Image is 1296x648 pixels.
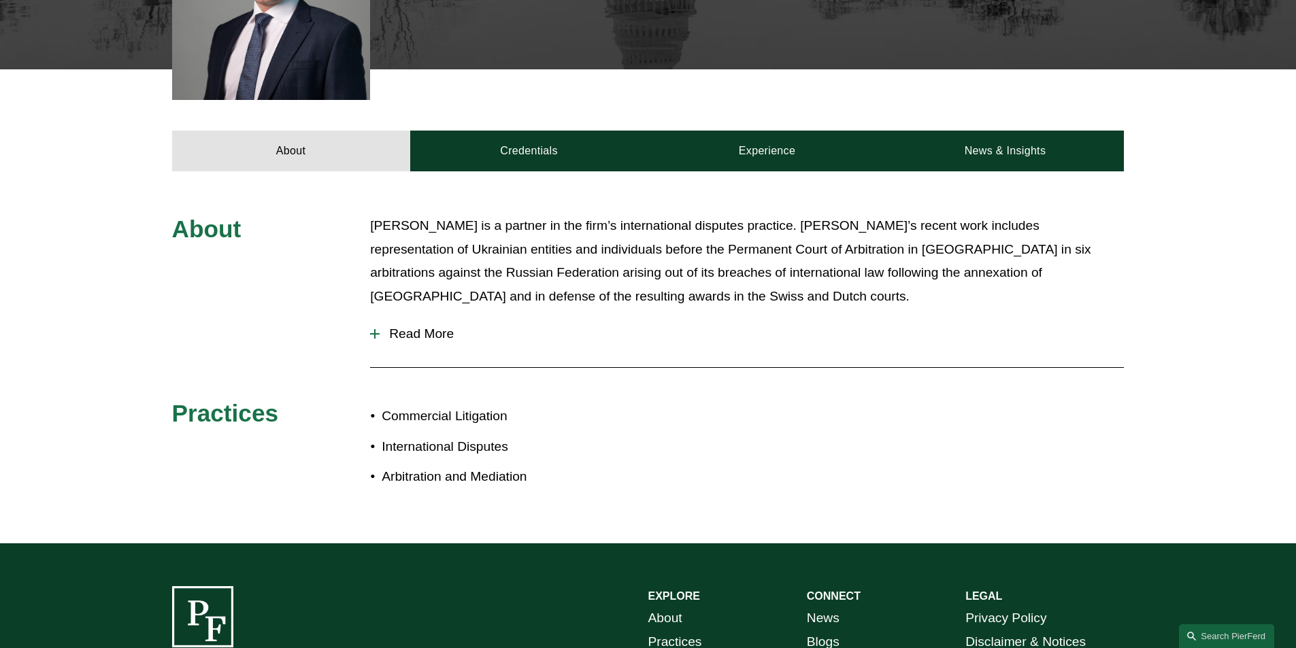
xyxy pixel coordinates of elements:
span: Practices [172,400,279,426]
a: News [807,607,840,630]
a: About [648,607,682,630]
span: About [172,216,242,242]
p: Commercial Litigation [382,405,648,428]
p: [PERSON_NAME] is a partner in the firm’s international disputes practice. [PERSON_NAME]’s recent ... [370,214,1124,308]
a: News & Insights [886,131,1124,171]
p: Arbitration and Mediation [382,465,648,489]
strong: EXPLORE [648,590,700,602]
p: International Disputes [382,435,648,459]
button: Read More [370,316,1124,352]
a: Experience [648,131,886,171]
strong: LEGAL [965,590,1002,602]
a: About [172,131,410,171]
a: Credentials [410,131,648,171]
strong: CONNECT [807,590,861,602]
span: Read More [380,326,1124,341]
a: Search this site [1179,624,1274,648]
a: Privacy Policy [965,607,1046,630]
